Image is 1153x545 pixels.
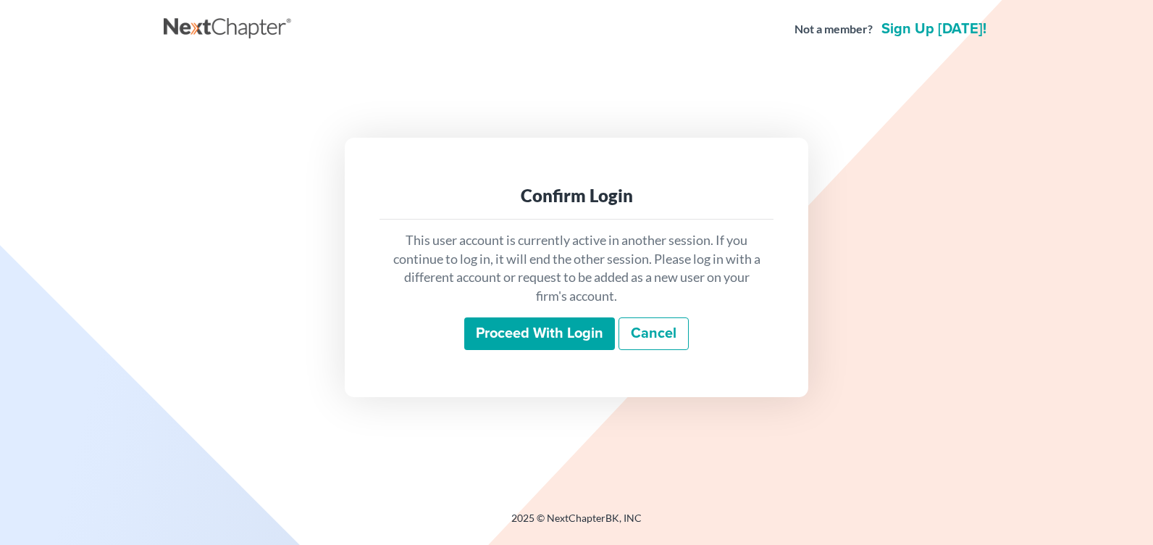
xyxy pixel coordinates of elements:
a: Sign up [DATE]! [879,22,989,36]
p: This user account is currently active in another session. If you continue to log in, it will end ... [391,231,762,306]
div: 2025 © NextChapterBK, INC [164,511,989,537]
input: Proceed with login [464,317,615,351]
div: Confirm Login [391,184,762,207]
strong: Not a member? [794,21,873,38]
a: Cancel [619,317,689,351]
